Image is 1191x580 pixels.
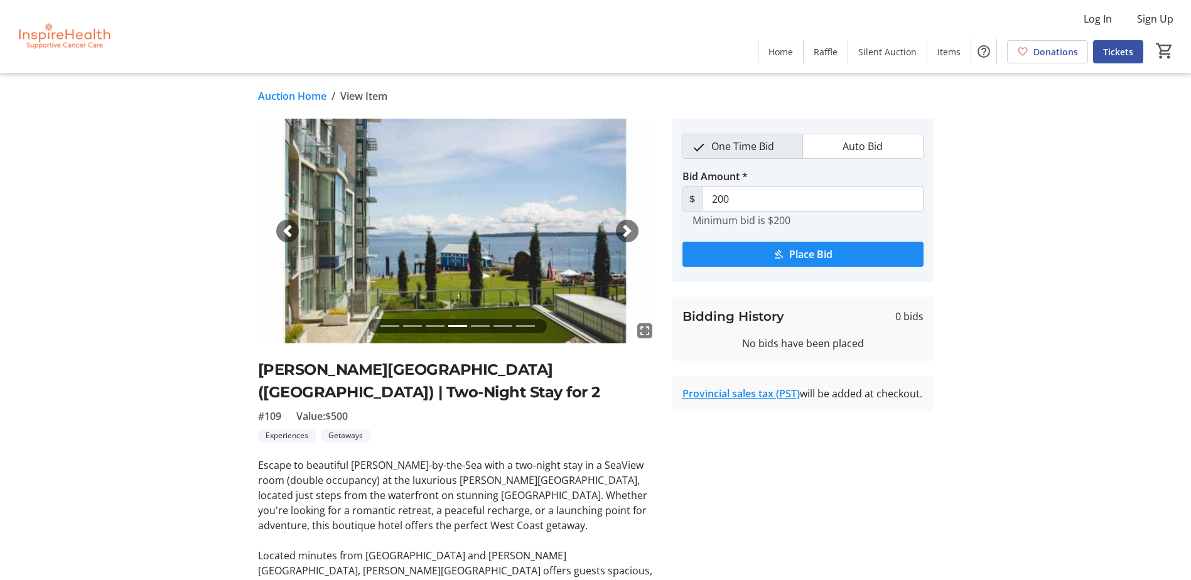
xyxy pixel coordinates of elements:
tr-label-badge: Experiences [258,429,316,443]
span: #109 [258,409,281,424]
span: Place Bid [789,247,833,262]
button: Log In [1074,9,1122,29]
span: One Time Bid [704,134,782,158]
span: Home [768,45,793,58]
a: Silent Auction [848,40,927,63]
span: Log In [1084,11,1112,26]
span: Sign Up [1137,11,1173,26]
span: Items [937,45,961,58]
span: / [331,89,335,104]
span: Donations [1033,45,1078,58]
tr-hint: Minimum bid is $200 [693,214,790,227]
span: Auto Bid [835,134,890,158]
a: Raffle [804,40,848,63]
span: Raffle [814,45,838,58]
button: Place Bid [682,242,924,267]
h3: Bidding History [682,307,784,326]
span: Tickets [1103,45,1133,58]
div: No bids have been placed [682,336,924,351]
button: Sign Up [1127,9,1183,29]
span: 0 bids [895,309,924,324]
span: Value: $500 [296,409,348,424]
img: InspireHealth Supportive Cancer Care's Logo [8,5,119,68]
a: Donations [1007,40,1088,63]
p: Escape to beautiful [PERSON_NAME]-by-the-Sea with a two-night stay in a SeaView room (double occu... [258,458,657,533]
button: Help [971,39,996,64]
img: Image [258,119,657,343]
a: Items [927,40,971,63]
span: $ [682,186,703,212]
a: Home [758,40,803,63]
label: Bid Amount * [682,169,748,184]
div: will be added at checkout. [682,386,924,401]
span: View Item [340,89,387,104]
a: Provincial sales tax (PST) [682,387,800,400]
tr-label-badge: Getaways [321,429,370,443]
button: Cart [1153,40,1176,62]
h2: [PERSON_NAME][GEOGRAPHIC_DATA] ([GEOGRAPHIC_DATA]) | Two-Night Stay for 2 [258,358,657,404]
span: Silent Auction [858,45,917,58]
a: Auction Home [258,89,326,104]
a: Tickets [1093,40,1143,63]
mat-icon: fullscreen [637,323,652,338]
